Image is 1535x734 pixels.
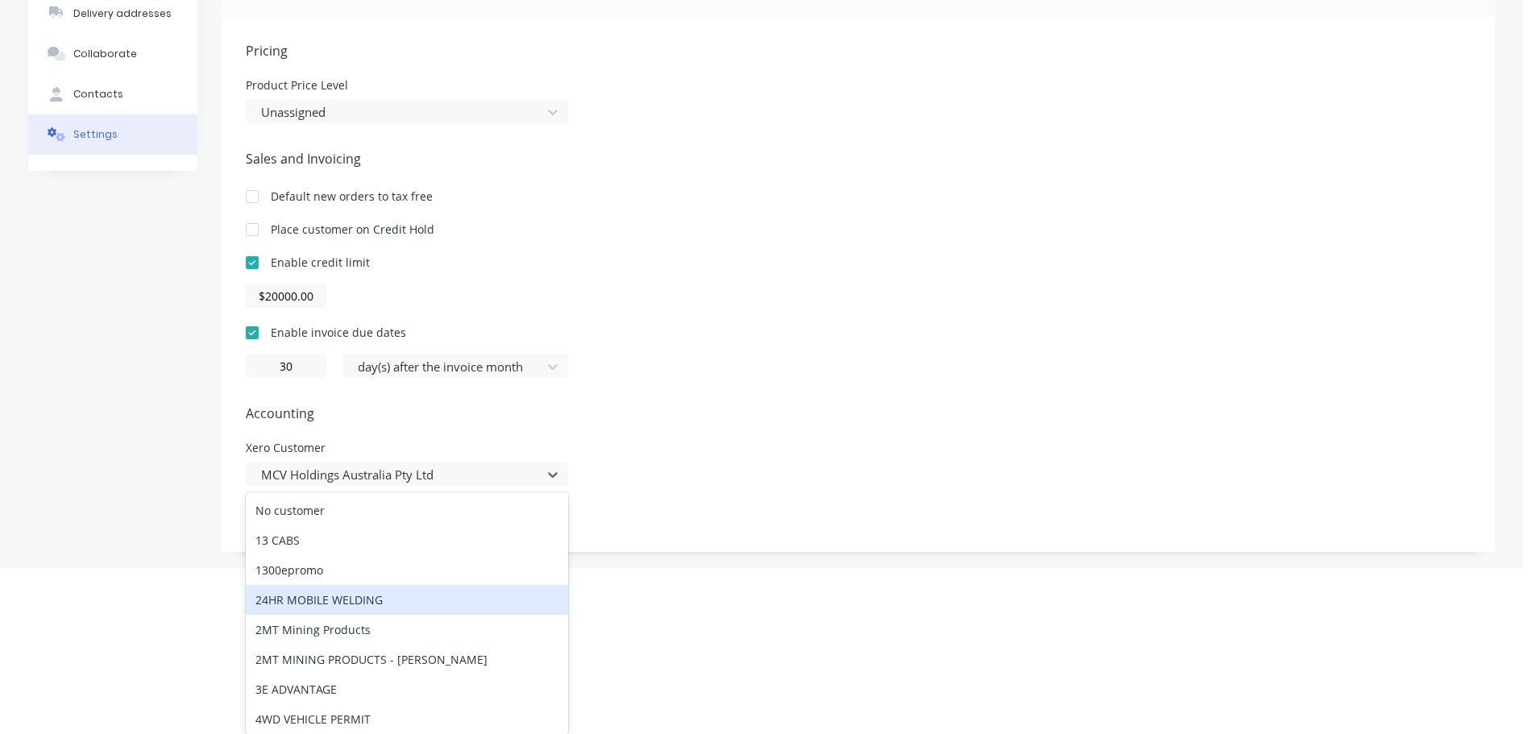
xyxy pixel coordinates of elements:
button: Settings [28,114,197,155]
div: 3E ADVANTAGE [246,674,568,704]
div: Collaborate [73,47,137,61]
div: Contacts [73,87,123,102]
button: Collaborate [28,34,197,74]
div: Default new orders to tax free [271,188,433,205]
div: 2MT MINING PRODUCTS - [PERSON_NAME] [246,645,568,674]
span: Sales and Invoicing [246,149,1471,168]
div: 24HR MOBILE WELDING [246,585,568,615]
span: Accounting [246,404,1471,423]
span: Pricing [246,41,1471,60]
div: Settings [73,127,118,142]
div: 2MT Mining Products [246,615,568,645]
div: Enable credit limit [271,254,370,271]
input: 0 [246,354,326,378]
div: No customer [246,496,568,525]
div: 13 CABS [246,525,568,555]
div: Product Price Level [246,80,568,91]
input: $0 [246,284,326,308]
div: Delivery addresses [73,6,172,21]
div: Xero Customer [246,442,568,454]
div: 4WD VEHICLE PERMIT [246,704,568,734]
button: Contacts [28,74,197,114]
div: Place customer on Credit Hold [271,221,434,238]
div: Enable invoice due dates [271,324,406,341]
div: 1300epromo [246,555,568,585]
